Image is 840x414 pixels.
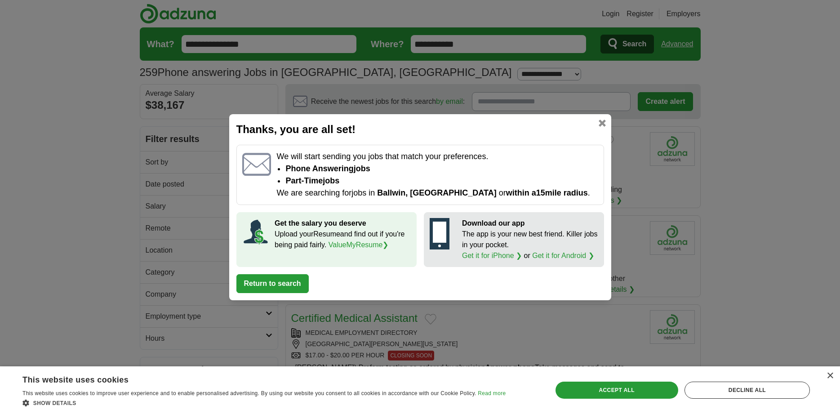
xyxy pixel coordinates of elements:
li: Phone answering jobs [285,163,598,175]
p: Get the salary you deserve [275,218,411,229]
h2: Thanks, you are all set! [236,121,604,138]
a: Get it for iPhone ❯ [462,252,522,259]
div: Show details [22,398,506,407]
span: Show details [33,400,76,406]
button: Return to search [236,274,309,293]
div: Close [827,373,833,379]
div: Accept all [556,382,678,399]
p: Download our app [462,218,598,229]
a: Read more, opens a new window [478,390,506,396]
p: Upload your Resume and find out if you're being paid fairly. [275,229,411,250]
p: We are searching for jobs in or . [276,187,598,199]
li: Part-time jobs [285,175,598,187]
span: within a 15 mile radius [506,188,588,197]
span: Ballwin, [GEOGRAPHIC_DATA] [377,188,496,197]
div: This website uses cookies [22,372,483,385]
a: ValueMyResume❯ [329,241,389,249]
span: This website uses cookies to improve user experience and to enable personalised advertising. By u... [22,390,476,396]
p: We will start sending you jobs that match your preferences. [276,151,598,163]
a: Get it for Android ❯ [532,252,594,259]
p: The app is your new best friend. Killer jobs in your pocket. or [462,229,598,261]
div: Decline all [684,382,810,399]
